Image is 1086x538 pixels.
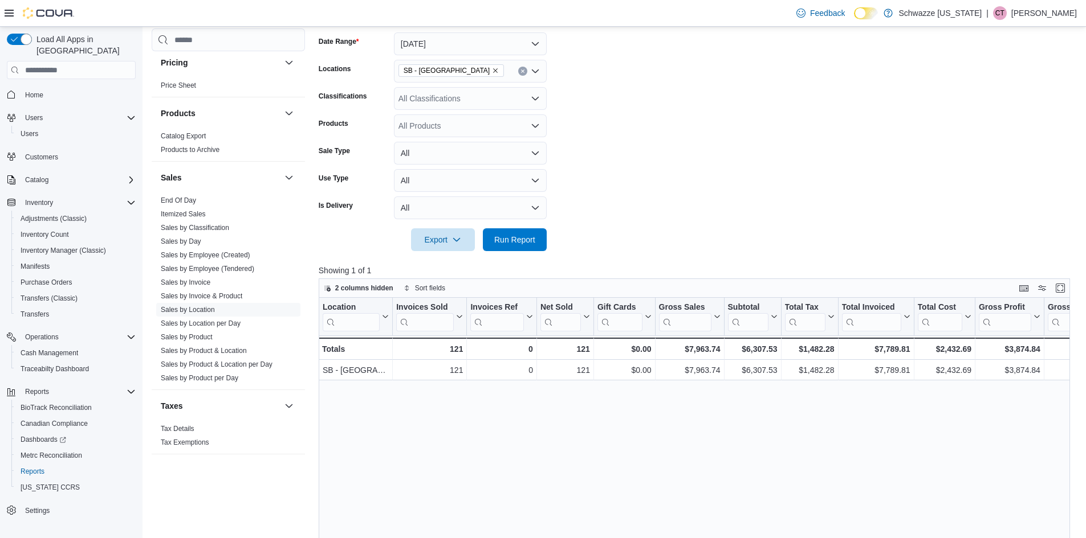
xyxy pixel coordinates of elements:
span: Catalog [25,175,48,184]
button: Settings [2,502,140,519]
button: Purchase Orders [11,274,140,290]
button: Run Report [483,228,547,251]
div: Invoices Sold [396,302,454,313]
a: Home [21,88,48,102]
a: BioTrack Reconciliation [16,401,96,414]
span: Users [16,127,136,141]
div: Clinton Temple [993,6,1007,20]
a: Dashboards [11,432,140,447]
a: Sales by Product & Location per Day [161,360,272,368]
span: Sales by Day [161,237,201,246]
button: Open list of options [531,94,540,103]
span: Transfers [21,310,49,319]
span: Inventory Count [21,230,69,239]
div: 0 [470,363,532,377]
button: Gift Cards [597,302,652,331]
div: Net Sold [540,302,581,331]
a: Canadian Compliance [16,417,92,430]
button: Sort fields [399,281,450,295]
button: Export [411,228,475,251]
button: Inventory [21,196,58,210]
div: Products [152,129,305,161]
button: Display options [1035,281,1049,295]
button: Clear input [518,67,527,76]
button: Pricing [161,57,280,68]
button: Customers [2,149,140,165]
span: Users [21,129,38,138]
a: Reports [16,465,49,478]
button: Inventory Count [11,227,140,243]
a: Sales by Employee (Created) [161,251,250,259]
span: Price Sheet [161,81,196,90]
a: Tax Details [161,425,194,433]
div: Invoices Sold [396,302,454,331]
span: Dashboards [21,435,66,444]
button: Total Invoiced [841,302,910,331]
span: Inventory Manager (Classic) [21,246,106,255]
label: Use Type [319,174,348,183]
div: Taxes [152,422,305,454]
button: BioTrack Reconciliation [11,400,140,416]
span: Sales by Product & Location per Day [161,360,272,369]
div: $1,482.28 [784,363,834,377]
span: BioTrack Reconciliation [16,401,136,414]
span: Sales by Product [161,332,213,342]
img: Cova [23,7,74,19]
button: Invoices Sold [396,302,463,331]
button: Subtotal [727,302,777,331]
span: Traceabilty Dashboard [16,362,136,376]
div: 0 [470,342,532,356]
span: Reports [21,385,136,399]
span: BioTrack Reconciliation [21,403,92,412]
span: Adjustments (Classic) [21,214,87,223]
button: Open list of options [531,67,540,76]
a: Inventory Count [16,228,74,241]
div: $1,482.28 [784,342,834,356]
span: Inventory [21,196,136,210]
div: $3,874.84 [979,363,1040,377]
span: Home [25,91,43,100]
a: Sales by Employee (Tendered) [161,265,254,273]
p: | [986,6,989,20]
a: Catalog Export [161,132,206,140]
a: Settings [21,504,54,518]
span: SB - [GEOGRAPHIC_DATA] [404,65,490,76]
span: Washington CCRS [16,480,136,494]
p: [PERSON_NAME] [1011,6,1077,20]
a: Sales by Location [161,306,215,314]
span: Dashboards [16,433,136,446]
a: Transfers (Classic) [16,291,82,305]
div: Total Tax [784,302,825,331]
span: Manifests [21,262,50,271]
div: Gross Profit [979,302,1031,331]
a: Sales by Location per Day [161,319,241,327]
button: Products [161,108,280,119]
label: Products [319,119,348,128]
span: Catalog Export [161,132,206,141]
a: Itemized Sales [161,210,206,218]
button: Cash Management [11,345,140,361]
button: Transfers [11,306,140,322]
button: Reports [2,384,140,400]
button: Catalog [21,173,53,187]
span: Inventory Count [16,228,136,241]
span: 2 columns hidden [335,284,393,293]
a: Manifests [16,260,54,273]
div: Gross Sales [658,302,711,313]
span: Reports [21,467,44,476]
span: Cash Management [16,346,136,360]
span: Tax Details [161,424,194,433]
span: Inventory [25,198,53,207]
div: Totals [322,342,389,356]
span: End Of Day [161,196,196,205]
div: Location [323,302,380,331]
a: Sales by Classification [161,224,229,232]
span: Settings [25,506,50,515]
button: Home [2,86,140,102]
button: Keyboard shortcuts [1017,281,1031,295]
span: Cash Management [21,348,78,358]
div: $6,307.53 [727,363,777,377]
span: Canadian Compliance [16,417,136,430]
div: $7,963.74 [658,342,720,356]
